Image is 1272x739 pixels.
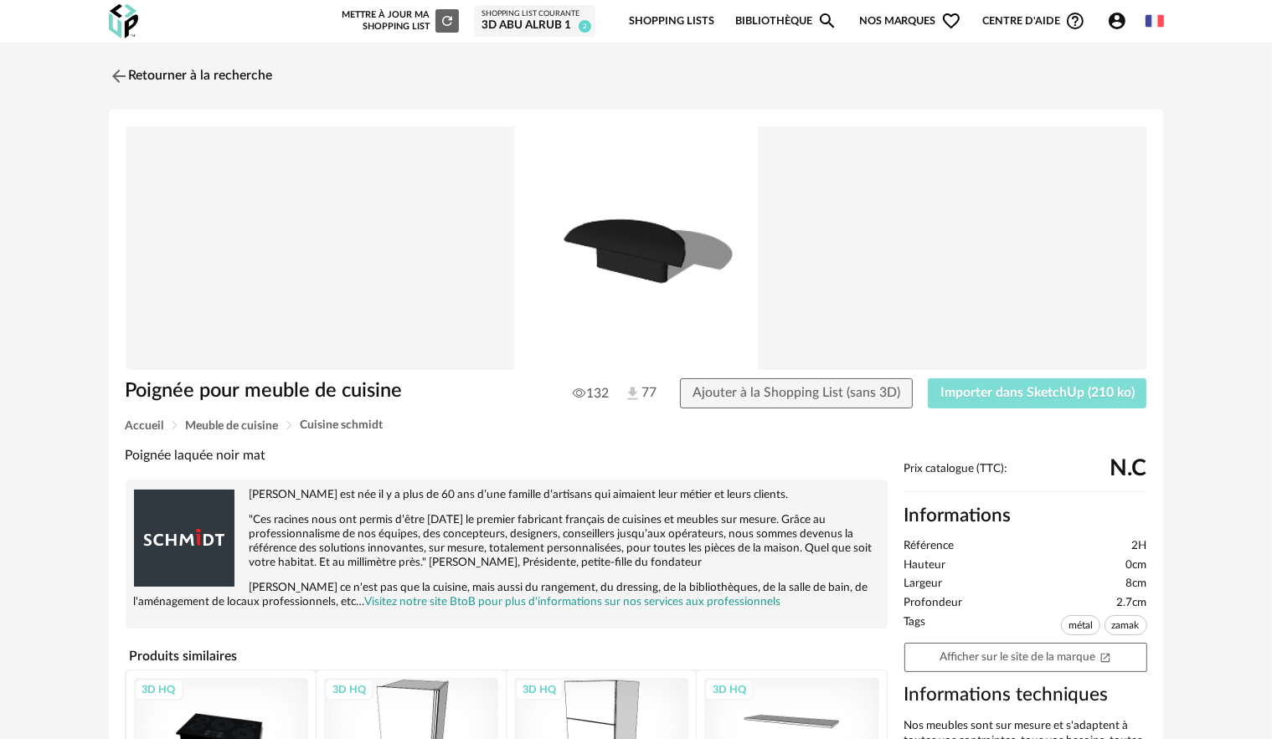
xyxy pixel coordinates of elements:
[1117,596,1147,611] span: 2.7cm
[928,378,1147,408] button: Importer dans SketchUp (210 ko)
[126,378,542,404] h1: Poignée pour meuble de cuisine
[680,378,913,408] button: Ajouter à la Shopping List (sans 3D)
[1061,615,1100,635] span: métal
[1107,11,1135,31] span: Account Circle icon
[904,558,946,573] span: Hauteur
[904,462,1147,493] div: Prix catalogue (TTC):
[904,615,926,639] span: Tags
[126,419,1147,432] div: Breadcrumb
[186,420,279,432] span: Meuble de cuisine
[482,9,588,19] div: Shopping List courante
[904,504,1147,528] h2: Informations
[705,679,754,701] div: 3D HQ
[109,4,138,38] img: OXP
[134,581,879,609] p: [PERSON_NAME] ce n'est pas que la cuisine, mais aussi du rangement, du dressing, de la bibliothèq...
[904,643,1147,672] a: Afficher sur le site de la marqueOpen In New icon
[735,2,837,41] a: BibliothèqueMagnify icon
[135,679,183,701] div: 3D HQ
[1110,462,1147,475] span: N.C
[941,11,961,31] span: Heart Outline icon
[134,488,879,502] p: [PERSON_NAME] est née il y a plus de 60 ans d’une famille d’artisans qui aimaient leur métier et ...
[134,488,234,588] img: brand logo
[1126,577,1147,592] span: 8cm
[904,683,1147,707] h3: Informations techniques
[693,386,900,399] span: Ajouter à la Shopping List (sans 3D)
[1105,615,1147,635] span: zamak
[1126,558,1147,573] span: 0cm
[515,679,564,701] div: 3D HQ
[1132,539,1147,554] span: 2H
[817,11,837,31] span: Magnify icon
[126,447,888,464] div: Poignée laquée noir mat
[365,596,781,608] a: Visitez notre site BtoB pour plus d'informations sur nos services aux professionnels
[109,66,129,86] img: svg+xml;base64,PHN2ZyB3aWR0aD0iMjQiIGhlaWdodD0iMjQiIHZpZXdCb3g9IjAgMCAyNCAyNCIgZmlsbD0ibm9uZSIgeG...
[904,539,955,554] span: Référence
[624,384,649,403] span: 77
[440,16,455,25] span: Refresh icon
[126,126,1147,370] img: Product pack shot
[1065,11,1085,31] span: Help Circle Outline icon
[126,420,164,432] span: Accueil
[904,577,943,592] span: Largeur
[109,58,273,95] a: Retourner à la recherche
[579,20,591,33] span: 2
[904,596,963,611] span: Profondeur
[325,679,373,701] div: 3D HQ
[1107,11,1127,31] span: Account Circle icon
[940,386,1135,399] span: Importer dans SketchUp (210 ko)
[624,385,641,403] img: Téléchargements
[338,9,459,33] div: Mettre à jour ma Shopping List
[482,9,588,33] a: Shopping List courante 3D ABU ALRUB 1 2
[982,11,1085,31] span: Centre d'aideHelp Circle Outline icon
[134,513,879,570] p: "Ces racines nous ont permis d’être [DATE] le premier fabricant français de cuisines et meubles s...
[482,18,588,33] div: 3D ABU ALRUB 1
[859,2,961,41] span: Nos marques
[573,385,609,402] span: 132
[629,2,714,41] a: Shopping Lists
[126,644,888,669] h4: Produits similaires
[1146,12,1164,30] img: fr
[301,419,384,431] span: Cuisine schmidt
[1099,650,1111,662] span: Open In New icon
